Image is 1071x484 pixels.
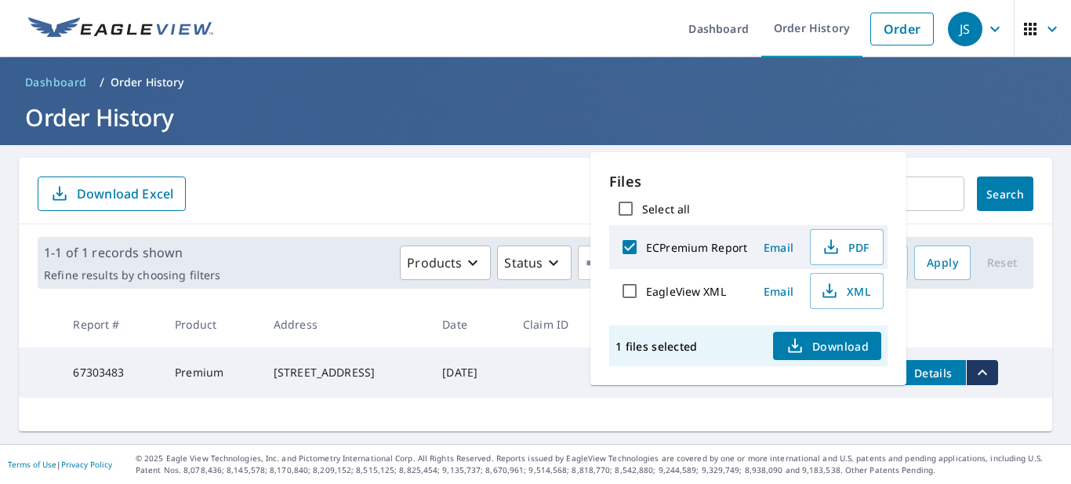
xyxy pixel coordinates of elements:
[77,185,173,202] p: Download Excel
[60,348,162,398] td: 67303483
[136,453,1063,476] p: © 2025 Eagle View Technologies, Inc. and Pictometry International Corp. All Rights Reserved. Repo...
[760,284,797,299] span: Email
[504,253,543,272] p: Status
[497,246,572,280] button: Status
[19,70,93,95] a: Dashboard
[909,366,957,380] span: Details
[927,253,958,273] span: Apply
[609,171,888,192] p: Files
[753,235,804,260] button: Email
[430,301,510,348] th: Date
[111,75,184,90] p: Order History
[162,301,261,348] th: Product
[642,202,690,217] label: Select all
[760,240,797,255] span: Email
[8,460,112,469] p: |
[753,279,804,304] button: Email
[44,268,220,282] p: Refine results by choosing filters
[810,273,884,309] button: XML
[615,339,697,354] p: 1 files selected
[430,348,510,398] td: [DATE]
[578,246,666,280] button: Orgs
[100,73,104,92] li: /
[28,17,213,41] img: EV Logo
[44,243,220,262] p: 1-1 of 1 records shown
[19,70,1052,95] nav: breadcrumb
[400,246,491,280] button: Products
[8,459,56,470] a: Terms of Use
[407,253,462,272] p: Products
[25,75,87,90] span: Dashboard
[820,238,870,257] span: PDF
[989,187,1021,202] span: Search
[900,360,966,385] button: detailsBtn-67303483
[585,253,637,273] span: Orgs
[820,282,870,300] span: XML
[786,337,869,355] span: Download
[810,229,884,265] button: PDF
[274,365,418,380] div: [STREET_ADDRESS]
[162,348,261,398] td: Premium
[510,301,604,348] th: Claim ID
[948,12,982,46] div: JS
[966,360,998,385] button: filesDropdownBtn-67303483
[914,246,971,280] button: Apply
[38,176,186,211] button: Download Excel
[61,459,112,470] a: Privacy Policy
[773,332,881,360] button: Download
[646,284,726,299] label: EagleView XML
[870,13,934,45] a: Order
[646,240,747,255] label: ECPremium Report
[261,301,430,348] th: Address
[19,101,1052,133] h1: Order History
[60,301,162,348] th: Report #
[977,176,1033,211] button: Search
